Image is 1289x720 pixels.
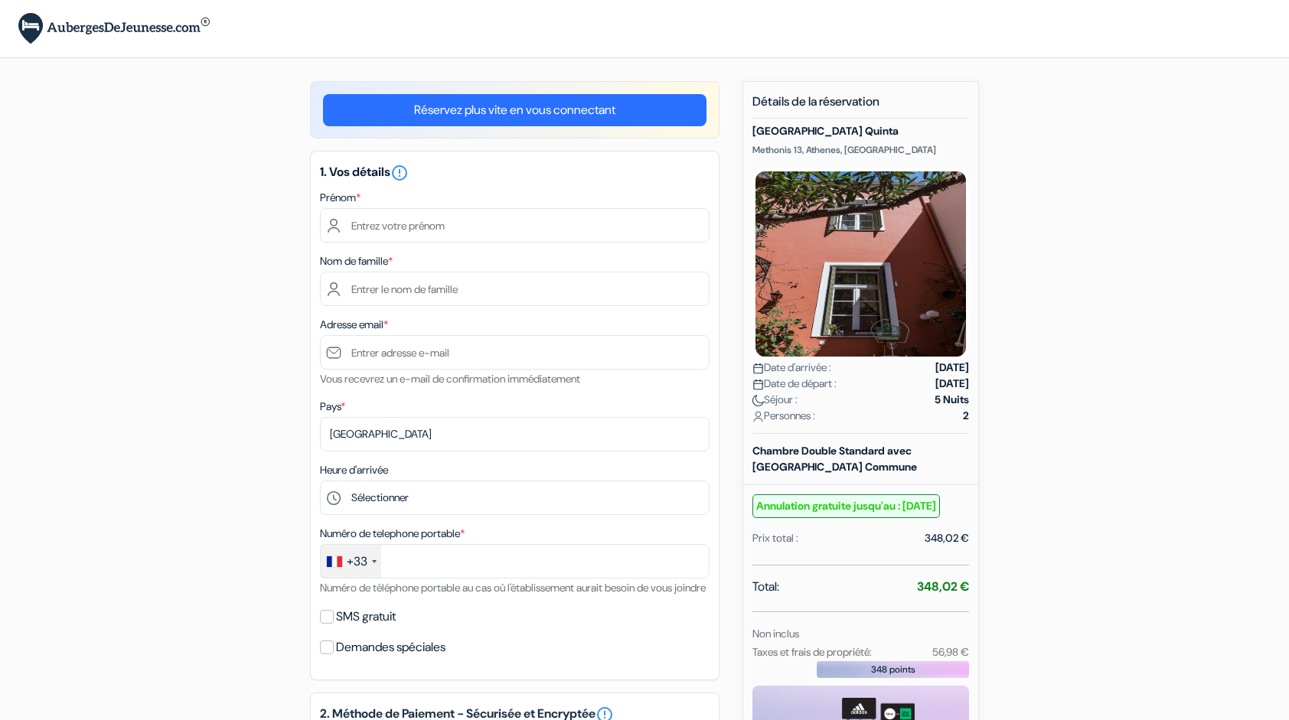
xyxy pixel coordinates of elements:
span: Personnes : [752,408,815,424]
small: Vous recevrez un e-mail de confirmation immédiatement [320,372,580,386]
img: AubergesDeJeunesse.com [18,13,210,44]
label: Pays [320,399,345,415]
h5: Détails de la réservation [752,94,969,119]
div: +33 [347,552,367,571]
img: calendar.svg [752,379,764,390]
small: Numéro de téléphone portable au cas où l'établissement aurait besoin de vous joindre [320,581,706,595]
label: Numéro de telephone portable [320,526,465,542]
label: SMS gratuit [336,606,396,627]
strong: 2 [963,408,969,424]
h5: 1. Vos détails [320,164,710,182]
span: Date d'arrivée : [752,360,831,376]
strong: [DATE] [935,360,969,376]
label: Demandes spéciales [336,637,445,658]
label: Adresse email [320,317,388,333]
strong: 5 Nuits [935,392,969,408]
strong: 348,02 € [917,578,969,595]
strong: [DATE] [935,376,969,392]
b: Chambre Double Standard avec [GEOGRAPHIC_DATA] Commune [752,444,917,474]
a: Réservez plus vite en vous connectant [323,94,707,126]
input: Entrez votre prénom [320,208,710,243]
a: error_outline [390,164,409,180]
img: moon.svg [752,395,764,406]
input: Entrer adresse e-mail [320,335,710,370]
h5: [GEOGRAPHIC_DATA] Quinta [752,125,969,138]
label: Prénom [320,190,361,206]
label: Heure d'arrivée [320,462,388,478]
img: calendar.svg [752,363,764,374]
span: 348 points [871,663,915,676]
small: Taxes et frais de propriété: [752,645,872,659]
i: error_outline [390,164,409,182]
p: Methonis 13, Athenes, [GEOGRAPHIC_DATA] [752,144,969,156]
input: Entrer le nom de famille [320,272,710,306]
span: Total: [752,578,779,596]
span: Séjour : [752,392,798,408]
div: Prix total : [752,530,798,546]
span: Date de départ : [752,376,837,392]
div: France: +33 [321,545,381,578]
small: Annulation gratuite jusqu'au : [DATE] [752,494,940,518]
small: 56,98 € [932,645,969,659]
small: Non inclus [752,627,799,640]
div: 348,02 € [925,530,969,546]
label: Nom de famille [320,253,393,269]
img: user_icon.svg [752,411,764,422]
